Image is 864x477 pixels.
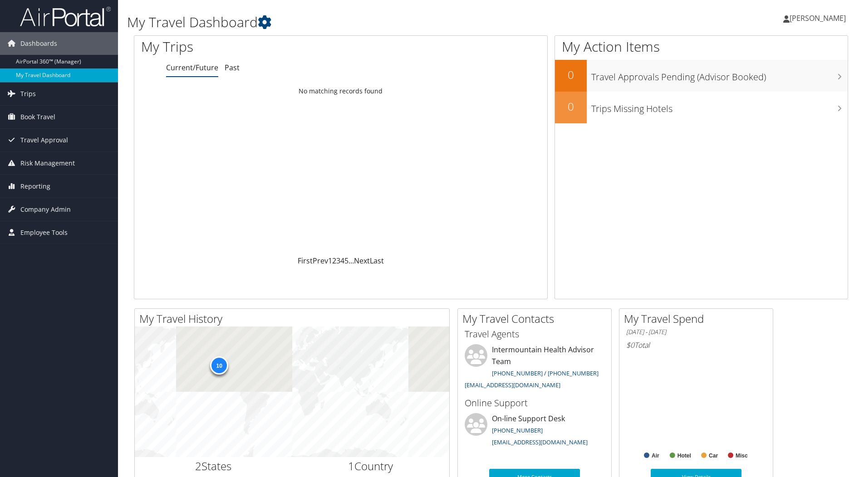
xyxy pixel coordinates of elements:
[141,37,368,56] h1: My Trips
[624,311,773,326] h2: My Travel Spend
[298,256,313,266] a: First
[465,328,604,341] h3: Travel Agents
[354,256,370,266] a: Next
[344,256,349,266] a: 5
[340,256,344,266] a: 4
[555,37,848,56] h1: My Action Items
[652,453,659,459] text: Air
[20,6,111,27] img: airportal-logo.png
[328,256,332,266] a: 1
[555,92,848,123] a: 0Trips Missing Hotels
[460,413,609,450] li: On-line Support Desk
[555,99,587,114] h2: 0
[626,340,634,350] span: $0
[462,311,611,326] h2: My Travel Contacts
[20,129,68,151] span: Travel Approval
[492,438,588,446] a: [EMAIL_ADDRESS][DOMAIN_NAME]
[677,453,691,459] text: Hotel
[20,198,71,221] span: Company Admin
[465,381,560,389] a: [EMAIL_ADDRESS][DOMAIN_NAME]
[460,344,609,393] li: Intermountain Health Advisor Team
[709,453,718,459] text: Car
[626,340,766,350] h6: Total
[20,221,68,244] span: Employee Tools
[336,256,340,266] a: 3
[465,397,604,409] h3: Online Support
[20,32,57,55] span: Dashboards
[20,175,50,198] span: Reporting
[349,256,354,266] span: …
[20,106,55,128] span: Book Travel
[626,328,766,336] h6: [DATE] - [DATE]
[736,453,748,459] text: Misc
[166,63,218,73] a: Current/Future
[555,67,587,83] h2: 0
[225,63,240,73] a: Past
[332,256,336,266] a: 2
[313,256,328,266] a: Prev
[195,458,201,473] span: 2
[127,13,612,32] h1: My Travel Dashboard
[134,83,547,99] td: No matching records found
[591,66,848,83] h3: Travel Approvals Pending (Advisor Booked)
[299,458,443,474] h2: Country
[210,356,228,375] div: 10
[20,83,36,105] span: Trips
[492,426,543,434] a: [PHONE_NUMBER]
[783,5,855,32] a: [PERSON_NAME]
[591,98,848,115] h3: Trips Missing Hotels
[492,369,599,377] a: [PHONE_NUMBER] / [PHONE_NUMBER]
[790,13,846,23] span: [PERSON_NAME]
[555,60,848,92] a: 0Travel Approvals Pending (Advisor Booked)
[370,256,384,266] a: Last
[348,458,354,473] span: 1
[139,311,449,326] h2: My Travel History
[20,152,75,175] span: Risk Management
[142,458,285,474] h2: States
